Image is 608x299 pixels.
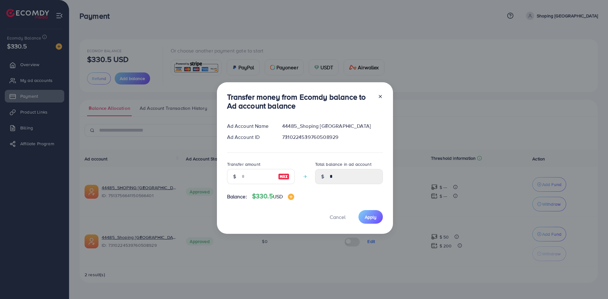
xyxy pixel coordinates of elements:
[227,161,260,167] label: Transfer amount
[288,194,294,200] img: image
[222,122,277,130] div: Ad Account Name
[222,134,277,141] div: Ad Account ID
[581,271,603,294] iframe: Chat
[358,210,383,224] button: Apply
[227,193,247,200] span: Balance:
[277,134,388,141] div: 7310224539760508929
[330,214,345,221] span: Cancel
[277,122,388,130] div: 44485_Shoping [GEOGRAPHIC_DATA]
[322,210,353,224] button: Cancel
[315,161,371,167] label: Total balance in ad account
[273,193,283,200] span: USD
[227,92,373,111] h3: Transfer money from Ecomdy balance to Ad account balance
[365,214,377,220] span: Apply
[252,192,294,200] h4: $330.5
[278,173,289,180] img: image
